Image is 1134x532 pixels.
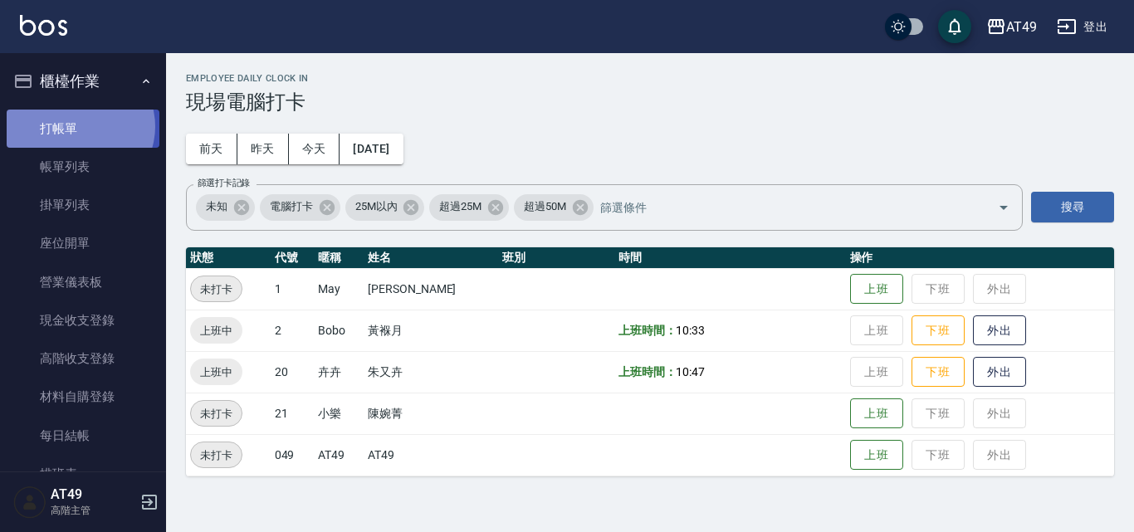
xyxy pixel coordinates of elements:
th: 時間 [614,247,846,269]
th: 狀態 [186,247,271,269]
button: 下班 [912,315,965,346]
td: 049 [271,434,315,476]
p: 高階主管 [51,503,135,518]
td: 朱又卉 [364,351,498,393]
button: 昨天 [237,134,289,164]
span: 未打卡 [191,405,242,422]
h2: Employee Daily Clock In [186,73,1114,84]
td: 21 [271,393,315,434]
a: 排班表 [7,455,159,493]
div: 25M以內 [345,194,425,221]
button: AT49 [980,10,1044,44]
span: 10:33 [676,324,705,337]
button: 外出 [973,315,1026,346]
a: 打帳單 [7,110,159,148]
span: 未打卡 [191,447,242,464]
button: 上班 [850,274,903,305]
a: 座位開單 [7,224,159,262]
td: 黃褓月 [364,310,498,351]
a: 材料自購登錄 [7,378,159,416]
a: 掛單列表 [7,186,159,224]
span: 超過50M [514,198,576,215]
button: 下班 [912,357,965,388]
button: save [938,10,971,43]
button: 今天 [289,134,340,164]
b: 上班時間： [618,365,677,378]
a: 高階收支登錄 [7,339,159,378]
button: [DATE] [340,134,403,164]
span: 未打卡 [191,281,242,298]
td: 1 [271,268,315,310]
label: 篩選打卡記錄 [198,177,250,189]
th: 代號 [271,247,315,269]
a: 現金收支登錄 [7,301,159,339]
span: 上班中 [190,322,242,339]
button: 登出 [1050,12,1114,42]
button: 上班 [850,398,903,429]
th: 操作 [846,247,1114,269]
div: 超過50M [514,194,594,221]
span: 上班中 [190,364,242,381]
button: 上班 [850,440,903,471]
span: 25M以內 [345,198,408,215]
b: 上班時間： [618,324,677,337]
th: 暱稱 [314,247,364,269]
td: 陳婉菁 [364,393,498,434]
td: 小樂 [314,393,364,434]
img: Person [13,486,46,519]
button: 搜尋 [1031,192,1114,222]
td: AT49 [314,434,364,476]
div: AT49 [1006,17,1037,37]
div: 未知 [196,194,255,221]
button: 櫃檯作業 [7,60,159,103]
span: 未知 [196,198,237,215]
td: 20 [271,351,315,393]
td: 2 [271,310,315,351]
td: Bobo [314,310,364,351]
th: 班別 [498,247,613,269]
td: 卉卉 [314,351,364,393]
div: 超過25M [429,194,509,221]
button: Open [990,194,1017,221]
span: 超過25M [429,198,491,215]
div: 電腦打卡 [260,194,340,221]
h3: 現場電腦打卡 [186,90,1114,114]
a: 每日結帳 [7,417,159,455]
img: Logo [20,15,67,36]
td: [PERSON_NAME] [364,268,498,310]
td: AT49 [364,434,498,476]
button: 外出 [973,357,1026,388]
td: May [314,268,364,310]
input: 篩選條件 [596,193,969,222]
a: 營業儀表板 [7,263,159,301]
h5: AT49 [51,486,135,503]
span: 電腦打卡 [260,198,323,215]
button: 前天 [186,134,237,164]
th: 姓名 [364,247,498,269]
a: 帳單列表 [7,148,159,186]
span: 10:47 [676,365,705,378]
